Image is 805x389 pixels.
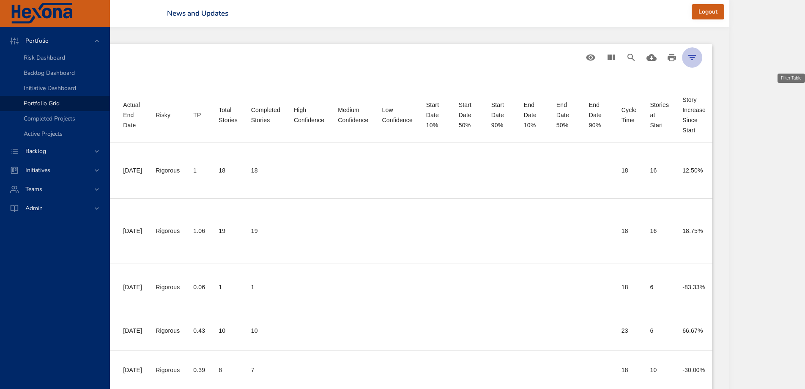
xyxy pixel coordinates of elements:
img: Hexona [10,3,74,24]
span: Initiatives [19,166,57,174]
span: Backlog [19,147,53,155]
div: Start Date 90% [491,100,510,130]
div: Cycle Time [622,105,637,125]
div: 0.43 [193,326,205,335]
div: Sort [123,100,142,130]
div: Medium Confidence [338,105,368,125]
span: TP [193,110,205,120]
div: 8 [219,366,238,374]
div: 23 [622,326,637,335]
div: 16 [650,166,669,175]
span: Portfolio Grid [24,99,60,107]
div: Sort [294,105,324,125]
span: Admin [19,204,49,212]
div: Completed Stories [251,105,280,125]
div: 18.75% [682,227,706,235]
div: 10 [650,366,669,374]
div: Actual End Date [123,100,142,130]
span: Risk Dashboard [24,54,65,62]
div: 19 [219,227,238,235]
button: Filter Table [682,47,702,68]
div: [DATE] [123,283,142,291]
div: Rigorous [156,366,180,374]
span: Portfolio [19,37,55,45]
button: Logout [692,4,724,20]
div: 10 [251,326,280,335]
div: Rigorous [156,326,180,335]
span: Initiative Dashboard [24,84,76,92]
button: Standard Views [580,47,601,68]
div: [DATE] [123,366,142,374]
div: 1 [219,283,238,291]
div: [DATE] [123,326,142,335]
div: 18 [622,366,637,374]
div: 18 [251,166,280,175]
div: 1 [251,283,280,291]
div: 18 [622,166,637,175]
div: Start Date 10% [426,100,445,130]
button: Print [662,47,682,68]
div: Low Confidence [382,105,413,125]
div: Sort [338,105,368,125]
span: Completed Projects [24,115,75,123]
div: 18 [622,227,637,235]
div: 19 [251,227,280,235]
div: 18 [622,283,637,291]
div: Risky [156,110,170,120]
span: Risky [156,110,180,120]
span: Teams [19,185,49,193]
div: 0.39 [193,366,205,374]
div: High Confidence [294,105,324,125]
div: TP [193,110,201,120]
div: Start Date 50% [459,100,478,130]
div: Sort [219,105,238,125]
div: Total Stories [219,105,238,125]
a: News and Updates [167,8,228,18]
div: 16 [650,227,669,235]
div: -30.00% [682,366,706,374]
button: View Columns [601,47,621,68]
span: Active Projects [24,130,63,138]
div: 1 [193,166,205,175]
div: Story Increase Since Start [682,95,706,135]
div: Sort [156,110,170,120]
div: 1.06 [193,227,205,235]
span: Logout [698,7,717,17]
div: 0.06 [193,283,205,291]
div: 18 [219,166,238,175]
div: Rigorous [156,283,180,291]
div: Sort [382,105,413,125]
div: [DATE] [123,166,142,175]
span: Backlog Dashboard [24,69,75,77]
div: 66.67% [682,326,706,335]
div: Sort [251,105,280,125]
div: 7 [251,366,280,374]
div: -83.33% [682,283,706,291]
div: End Date 90% [589,100,608,130]
div: [DATE] [123,227,142,235]
div: 12.50% [682,166,706,175]
div: 10 [219,326,238,335]
div: Sort [193,110,201,120]
div: 6 [650,326,669,335]
div: Rigorous [156,227,180,235]
button: Download CSV [641,47,662,68]
div: Stories at Start [650,100,669,130]
div: End Date 10% [524,100,543,130]
div: End Date 50% [556,100,575,130]
div: 6 [650,283,669,291]
div: Rigorous [156,166,180,175]
button: Search [621,47,641,68]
